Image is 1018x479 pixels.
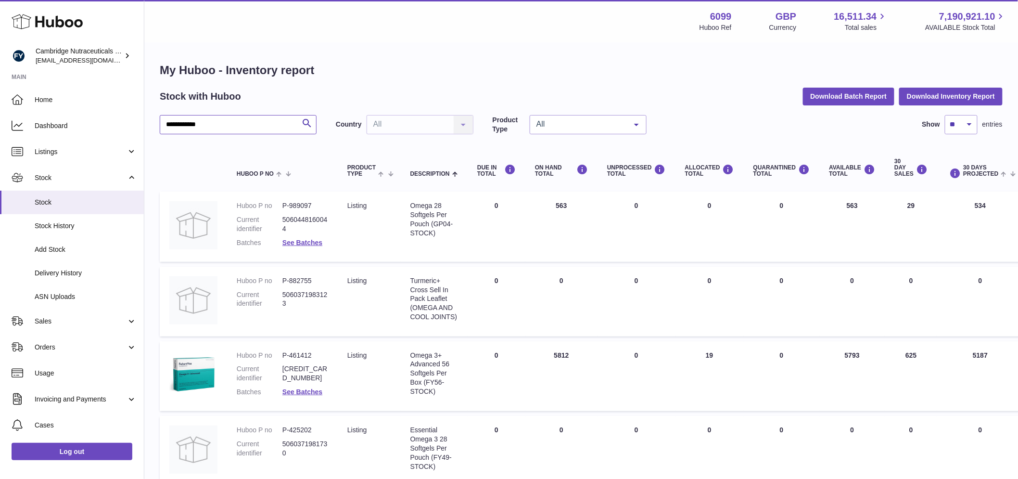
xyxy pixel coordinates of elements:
[922,120,940,129] label: Show
[468,267,525,337] td: 0
[36,56,141,64] span: [EMAIL_ADDRESS][DOMAIN_NAME]
[820,267,885,337] td: 0
[35,292,137,301] span: ASN Uploads
[237,290,282,309] dt: Current identifier
[525,341,598,412] td: 5812
[35,121,137,130] span: Dashboard
[607,164,666,177] div: UNPROCESSED Total
[237,388,282,397] dt: Batches
[845,23,888,32] span: Total sales
[282,364,328,383] dd: [CREDIT_CARD_NUMBER]
[35,317,127,326] span: Sales
[169,276,217,324] img: product image
[282,215,328,233] dd: 5060448160044
[347,277,367,285] span: listing
[169,201,217,249] img: product image
[410,201,458,238] div: Omega 28 Softgels Per Pouch (GP04-STOCK)
[598,192,675,262] td: 0
[410,426,458,471] div: Essential Omega 3 28 Softgels Per Pouch (FY49-STOCK)
[282,276,328,285] dd: P-882755
[885,267,937,337] td: 0
[35,343,127,352] span: Orders
[347,202,367,209] span: listing
[282,426,328,435] dd: P-425202
[820,192,885,262] td: 563
[35,221,137,231] span: Stock History
[685,164,734,177] div: ALLOCATED Total
[237,201,282,210] dt: Huboo P no
[535,164,588,177] div: ON HAND Total
[780,426,784,434] span: 0
[282,290,328,309] dd: 5060371983123
[35,369,137,378] span: Usage
[169,351,217,399] img: product image
[282,440,328,458] dd: 5060371981730
[834,10,888,32] a: 16,511.34 Total sales
[894,158,928,178] div: 30 DAY SALES
[468,192,525,262] td: 0
[525,192,598,262] td: 563
[780,351,784,359] span: 0
[12,49,26,63] img: huboo@camnutra.com
[237,215,282,233] dt: Current identifier
[410,276,458,322] div: Turmeric+ Cross Sell In Pack Leaflet (OMEGA AND COOL JOINTS)
[803,88,895,105] button: Download Batch Report
[780,202,784,209] span: 0
[237,440,282,458] dt: Current identifier
[35,95,137,104] span: Home
[925,23,1006,32] span: AVAILABLE Stock Total
[35,395,127,404] span: Invoicing and Payments
[35,421,137,430] span: Cases
[347,426,367,434] span: listing
[160,90,241,103] h2: Stock with Huboo
[675,341,744,412] td: 19
[598,267,675,337] td: 0
[834,10,877,23] span: 16,511.34
[282,239,322,246] a: See Batches
[237,364,282,383] dt: Current identifier
[35,269,137,278] span: Delivery History
[336,120,362,129] label: Country
[35,147,127,156] span: Listings
[525,267,598,337] td: 0
[282,201,328,210] dd: P-989097
[347,351,367,359] span: listing
[829,164,876,177] div: AVAILABLE Total
[237,426,282,435] dt: Huboo P no
[885,192,937,262] td: 29
[410,171,450,177] span: Description
[710,10,732,23] strong: 6099
[36,47,122,65] div: Cambridge Nutraceuticals Ltd
[776,10,796,23] strong: GBP
[700,23,732,32] div: Huboo Ref
[820,341,885,412] td: 5793
[237,276,282,285] dt: Huboo P no
[939,10,995,23] span: 7,190,921.10
[282,351,328,360] dd: P-461412
[753,164,810,177] div: QUARANTINED Total
[169,426,217,474] img: product image
[493,116,525,134] label: Product Type
[35,173,127,182] span: Stock
[237,351,282,360] dt: Huboo P no
[410,351,458,396] div: Omega 3+ Advanced 56 Softgels Per Box (FY56-STOCK)
[35,198,137,207] span: Stock
[675,192,744,262] td: 0
[282,388,322,396] a: See Batches
[477,164,516,177] div: DUE IN TOTAL
[160,63,1003,78] h1: My Huboo - Inventory report
[780,277,784,285] span: 0
[12,443,132,460] a: Log out
[468,341,525,412] td: 0
[925,10,1006,32] a: 7,190,921.10 AVAILABLE Stock Total
[534,119,627,129] span: All
[237,171,274,177] span: Huboo P no
[769,23,797,32] div: Currency
[347,165,376,177] span: Product Type
[35,245,137,254] span: Add Stock
[598,341,675,412] td: 0
[675,267,744,337] td: 0
[237,238,282,247] dt: Batches
[982,120,1003,129] span: entries
[885,341,937,412] td: 625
